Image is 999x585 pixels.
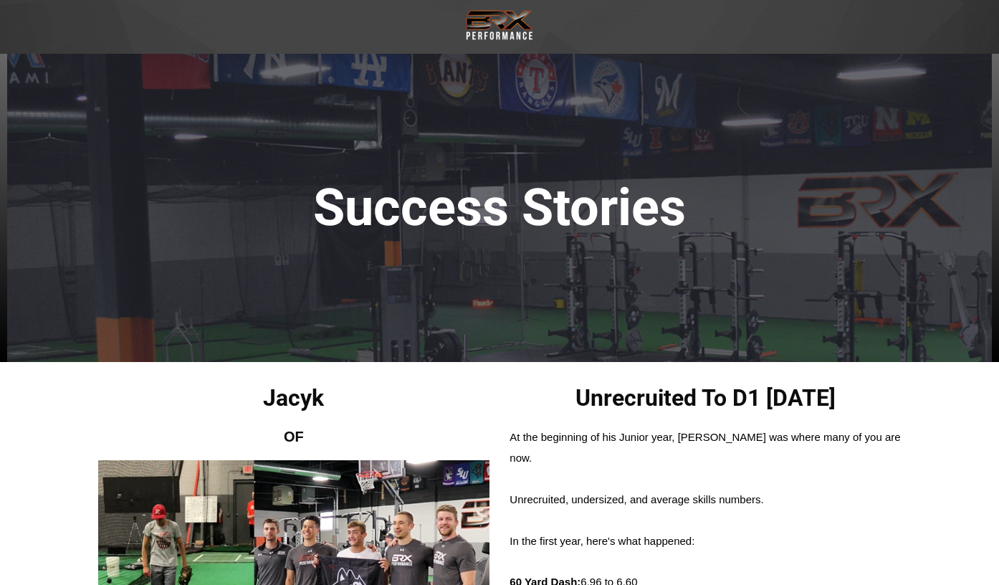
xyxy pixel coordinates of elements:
[464,7,535,43] img: Transparent Black BRX Logo White Performance Small
[510,493,763,505] span: Unrecruited, undersized, and average skills numbers.
[510,384,901,414] h2: Unrecruited To D1 [DATE]
[98,384,489,414] h2: Jacyk
[510,535,694,547] span: In the first year, here's what happened:
[313,177,686,238] span: Success Stories
[510,431,900,464] span: At the beginning of his Junior year, [PERSON_NAME] was where many of you are now.
[98,427,489,446] h2: OF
